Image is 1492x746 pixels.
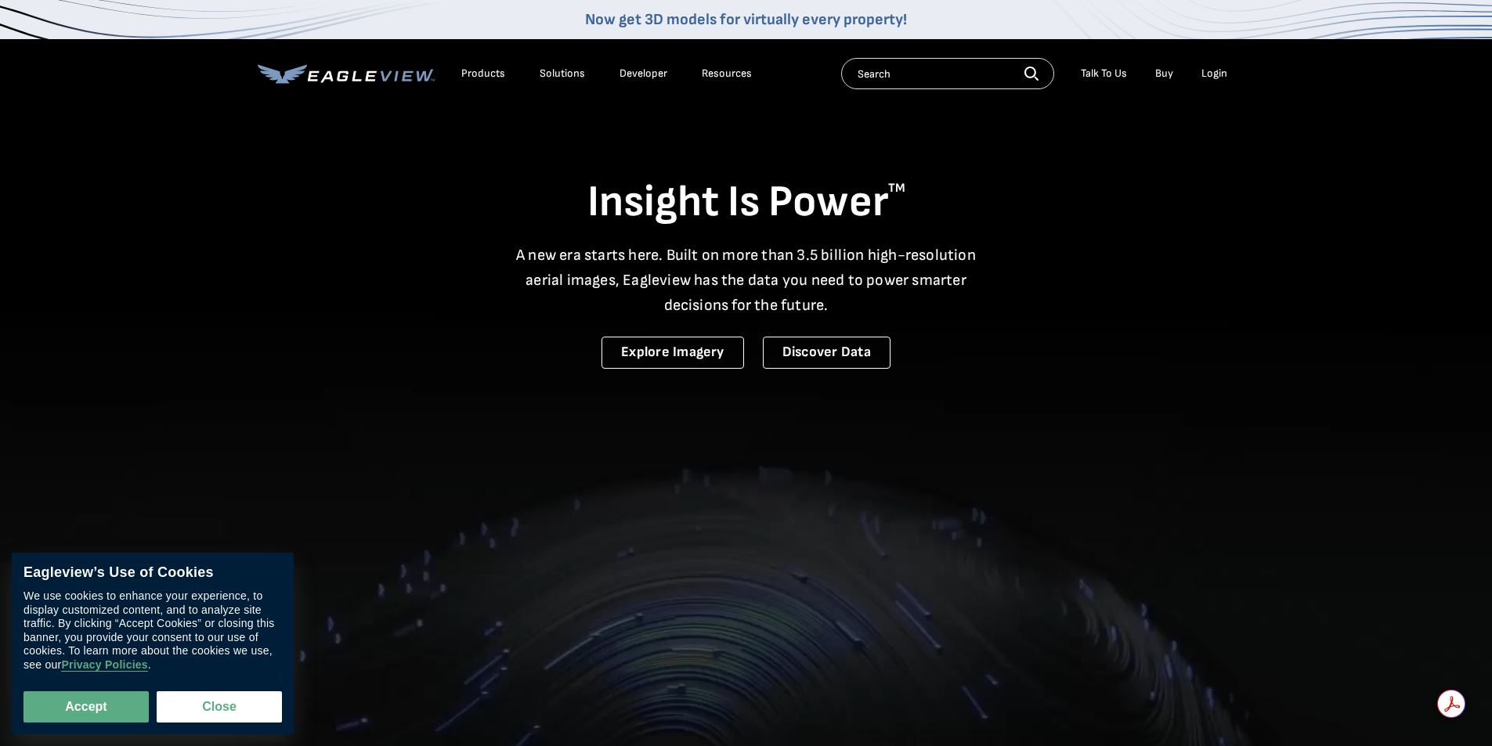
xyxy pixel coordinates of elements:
div: Eagleview’s Use of Cookies [23,564,282,582]
div: We use cookies to enhance your experience, to display customized content, and to analyze site tra... [23,589,282,672]
a: Explore Imagery [601,337,744,369]
h1: Insight Is Power [258,175,1235,230]
p: A new era starts here. Built on more than 3.5 billion high-resolution aerial images, Eagleview ha... [507,243,986,318]
div: Login [1201,67,1227,81]
a: Now get 3D models for virtually every property! [585,10,907,29]
button: Close [157,691,282,723]
a: Developer [620,67,667,81]
a: Privacy Policies [61,658,147,672]
div: Talk To Us [1081,67,1127,81]
input: Search [841,58,1054,89]
a: Discover Data [763,337,891,369]
button: Accept [23,691,149,723]
div: Resources [702,67,752,81]
div: Products [461,67,505,81]
div: Solutions [540,67,585,81]
a: Buy [1155,67,1173,81]
sup: TM [888,181,905,196]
